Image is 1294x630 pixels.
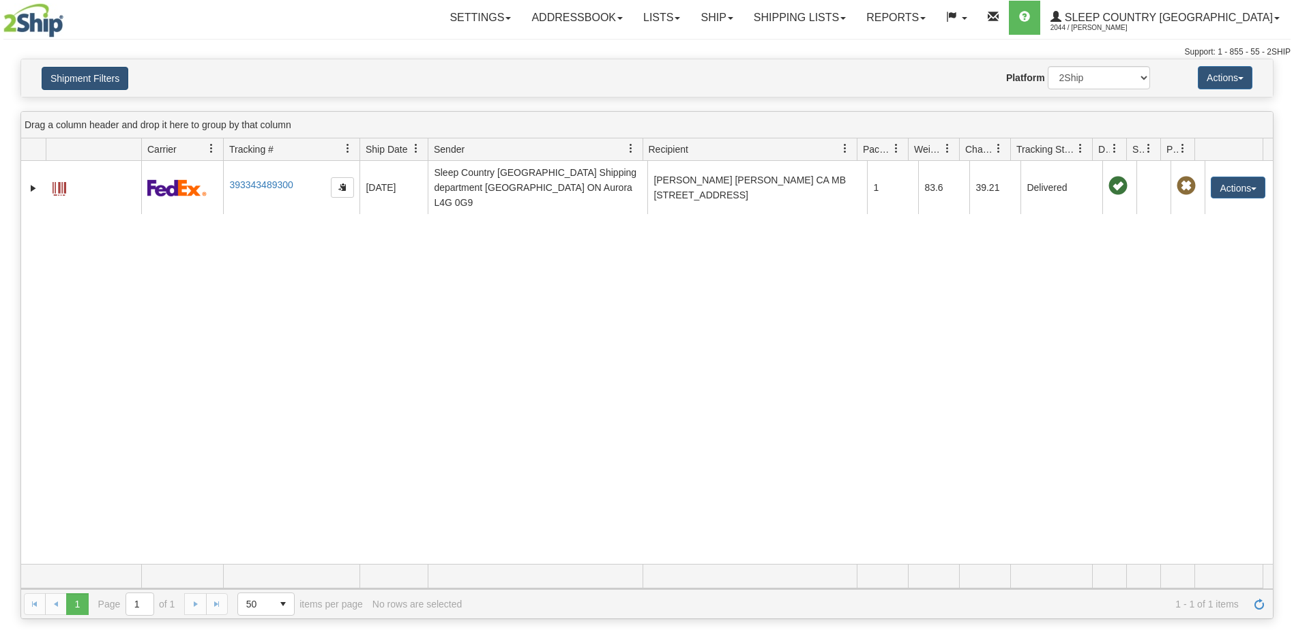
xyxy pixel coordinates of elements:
[372,599,462,610] div: No rows are selected
[331,177,354,198] button: Copy to clipboard
[969,161,1020,214] td: 39.21
[237,592,295,616] span: Page sizes drop down
[98,592,175,616] span: Page of 1
[936,137,959,160] a: Weight filter column settings
[42,67,128,90] button: Shipment Filters
[1137,137,1160,160] a: Shipment Issues filter column settings
[1020,161,1102,214] td: Delivered
[366,142,407,156] span: Ship Date
[856,1,936,35] a: Reports
[1016,142,1076,156] span: Tracking Status
[1006,71,1045,85] label: Platform
[359,161,428,214] td: [DATE]
[619,137,643,160] a: Sender filter column settings
[3,3,63,37] img: logo2044.jpg
[336,137,359,160] a: Tracking # filter column settings
[200,137,223,160] a: Carrier filter column settings
[405,137,428,160] a: Ship Date filter column settings
[633,1,690,35] a: Lists
[1132,142,1144,156] span: Shipment Issues
[1108,177,1128,196] span: On time
[1177,177,1196,196] span: Pickup Not Assigned
[690,1,743,35] a: Ship
[987,137,1010,160] a: Charge filter column settings
[434,142,465,156] span: Sender
[439,1,521,35] a: Settings
[147,179,207,196] img: 2 - FedEx Express®
[1171,137,1194,160] a: Pickup Status filter column settings
[1061,12,1273,23] span: Sleep Country [GEOGRAPHIC_DATA]
[1098,142,1110,156] span: Delivery Status
[246,597,264,611] span: 50
[66,593,88,615] span: Page 1
[885,137,908,160] a: Packages filter column settings
[1069,137,1092,160] a: Tracking Status filter column settings
[867,161,918,214] td: 1
[1103,137,1126,160] a: Delivery Status filter column settings
[53,176,66,198] a: Label
[27,181,40,195] a: Expand
[229,142,274,156] span: Tracking #
[272,593,294,615] span: select
[1211,177,1265,198] button: Actions
[237,592,363,616] span: items per page
[744,1,856,35] a: Shipping lists
[3,46,1291,58] div: Support: 1 - 855 - 55 - 2SHIP
[647,161,867,214] td: [PERSON_NAME] [PERSON_NAME] CA MB [STREET_ADDRESS]
[914,142,943,156] span: Weight
[863,142,892,156] span: Packages
[649,142,688,156] span: Recipient
[147,142,177,156] span: Carrier
[521,1,633,35] a: Addressbook
[1198,66,1252,89] button: Actions
[965,142,994,156] span: Charge
[1166,142,1178,156] span: Pickup Status
[1050,21,1153,35] span: 2044 / [PERSON_NAME]
[834,137,857,160] a: Recipient filter column settings
[1248,593,1270,615] a: Refresh
[471,599,1239,610] span: 1 - 1 of 1 items
[428,161,647,214] td: Sleep Country [GEOGRAPHIC_DATA] Shipping department [GEOGRAPHIC_DATA] ON Aurora L4G 0G9
[1040,1,1290,35] a: Sleep Country [GEOGRAPHIC_DATA] 2044 / [PERSON_NAME]
[126,593,153,615] input: Page 1
[229,179,293,190] a: 393343489300
[918,161,969,214] td: 83.6
[21,112,1273,138] div: grid grouping header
